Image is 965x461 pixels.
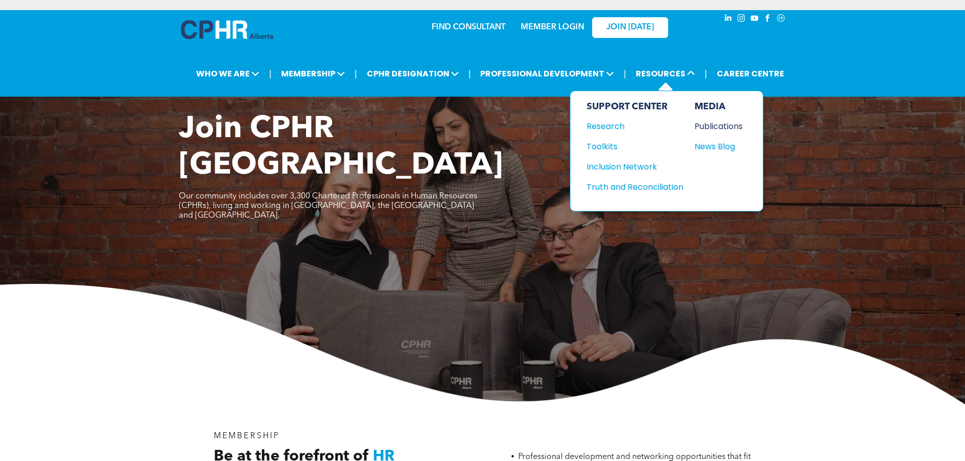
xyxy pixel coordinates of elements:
a: MEMBER LOGIN [521,23,584,31]
a: instagram [736,13,747,26]
a: linkedin [723,13,734,26]
a: Truth and Reconciliation [587,181,683,193]
li: | [355,63,357,84]
span: PROFESSIONAL DEVELOPMENT [477,64,617,83]
span: WHO WE ARE [193,64,262,83]
span: Our community includes over 3,300 Chartered Professionals in Human Resources (CPHRs), living and ... [179,192,477,220]
div: Inclusion Network [587,160,674,173]
span: CPHR DESIGNATION [364,64,462,83]
a: Publications [694,120,743,133]
li: | [624,63,626,84]
div: Research [587,120,674,133]
div: MEDIA [694,101,743,112]
div: News Blog [694,140,738,153]
li: | [705,63,707,84]
a: News Blog [694,140,743,153]
img: A blue and white logo for cp alberta [181,20,273,39]
span: RESOURCES [633,64,698,83]
span: Join CPHR [GEOGRAPHIC_DATA] [179,114,503,181]
div: Truth and Reconciliation [587,181,674,193]
span: MEMBERSHIP [214,432,280,440]
a: JOIN [DATE] [592,17,668,38]
div: Publications [694,120,738,133]
a: youtube [749,13,760,26]
span: JOIN [DATE] [606,23,654,32]
li: | [469,63,471,84]
a: Inclusion Network [587,160,683,173]
span: MEMBERSHIP [278,64,348,83]
a: Toolkits [587,140,683,153]
div: SUPPORT CENTER [587,101,683,112]
a: Research [587,120,683,133]
a: facebook [762,13,774,26]
li: | [269,63,272,84]
a: FIND CONSULTANT [432,23,506,31]
div: Toolkits [587,140,674,153]
a: Social network [776,13,787,26]
a: CAREER CENTRE [714,64,787,83]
